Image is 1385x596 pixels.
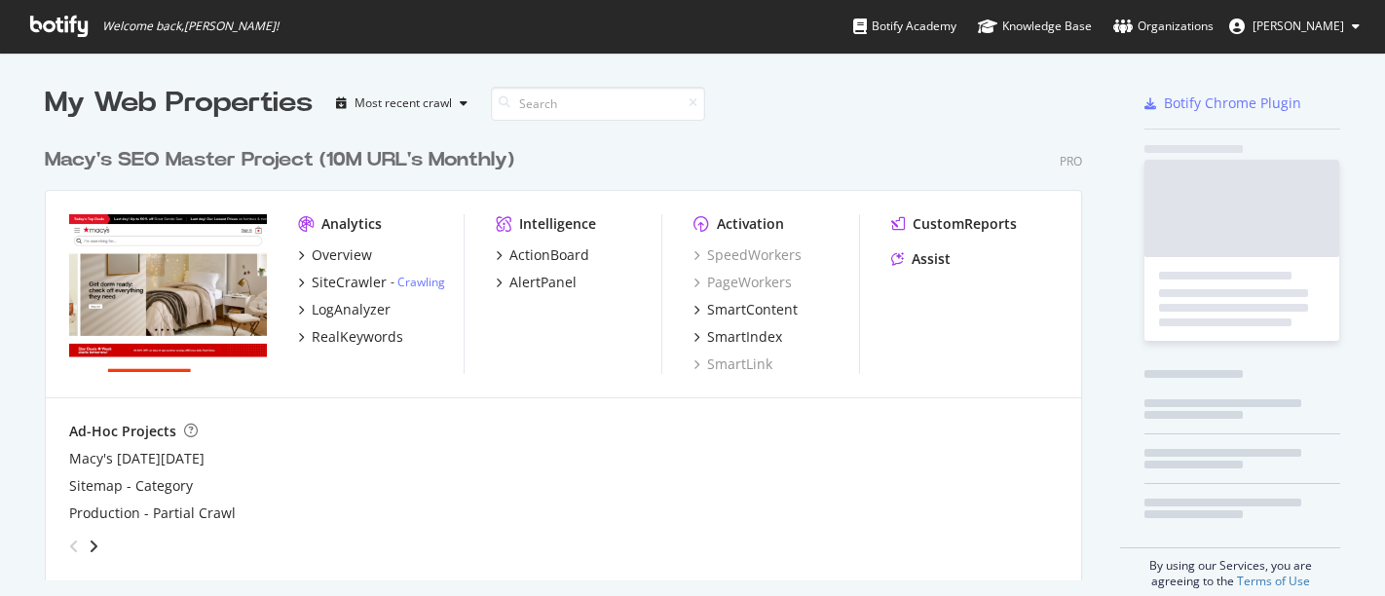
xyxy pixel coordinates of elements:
[853,17,956,36] div: Botify Academy
[1060,153,1082,169] div: Pro
[298,327,403,347] a: RealKeywords
[1113,17,1214,36] div: Organizations
[45,84,313,123] div: My Web Properties
[298,300,391,319] a: LogAnalyzer
[707,327,782,347] div: SmartIndex
[391,274,445,290] div: -
[913,214,1017,234] div: CustomReports
[298,245,372,265] a: Overview
[1253,18,1344,34] span: Corinne Tynan
[45,146,514,174] div: Macy's SEO Master Project (10M URL's Monthly)
[717,214,784,234] div: Activation
[693,300,798,319] a: SmartContent
[491,87,705,121] input: Search
[693,245,802,265] a: SpeedWorkers
[891,249,951,269] a: Assist
[328,88,475,119] button: Most recent crawl
[69,503,236,523] a: Production - Partial Crawl
[978,17,1092,36] div: Knowledge Base
[1120,547,1340,589] div: By using our Services, you are agreeing to the
[45,146,522,174] a: Macy's SEO Master Project (10M URL's Monthly)
[496,273,577,292] a: AlertPanel
[397,274,445,290] a: Crawling
[87,537,100,556] div: angle-right
[355,97,452,109] div: Most recent crawl
[891,214,1017,234] a: CustomReports
[298,273,445,292] a: SiteCrawler- Crawling
[312,300,391,319] div: LogAnalyzer
[912,249,951,269] div: Assist
[509,273,577,292] div: AlertPanel
[519,214,596,234] div: Intelligence
[1164,93,1301,113] div: Botify Chrome Plugin
[69,214,267,372] img: www.macys.com
[312,273,387,292] div: SiteCrawler
[69,422,176,441] div: Ad-Hoc Projects
[312,327,403,347] div: RealKeywords
[1237,573,1310,589] a: Terms of Use
[693,327,782,347] a: SmartIndex
[1214,11,1375,42] button: [PERSON_NAME]
[707,300,798,319] div: SmartContent
[693,273,792,292] a: PageWorkers
[509,245,589,265] div: ActionBoard
[61,531,87,562] div: angle-left
[693,354,772,374] a: SmartLink
[45,123,1098,580] div: grid
[496,245,589,265] a: ActionBoard
[312,245,372,265] div: Overview
[321,214,382,234] div: Analytics
[1144,93,1301,113] a: Botify Chrome Plugin
[69,476,193,496] a: Sitemap - Category
[102,19,279,34] span: Welcome back, [PERSON_NAME] !
[69,449,205,468] a: Macy's [DATE][DATE]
